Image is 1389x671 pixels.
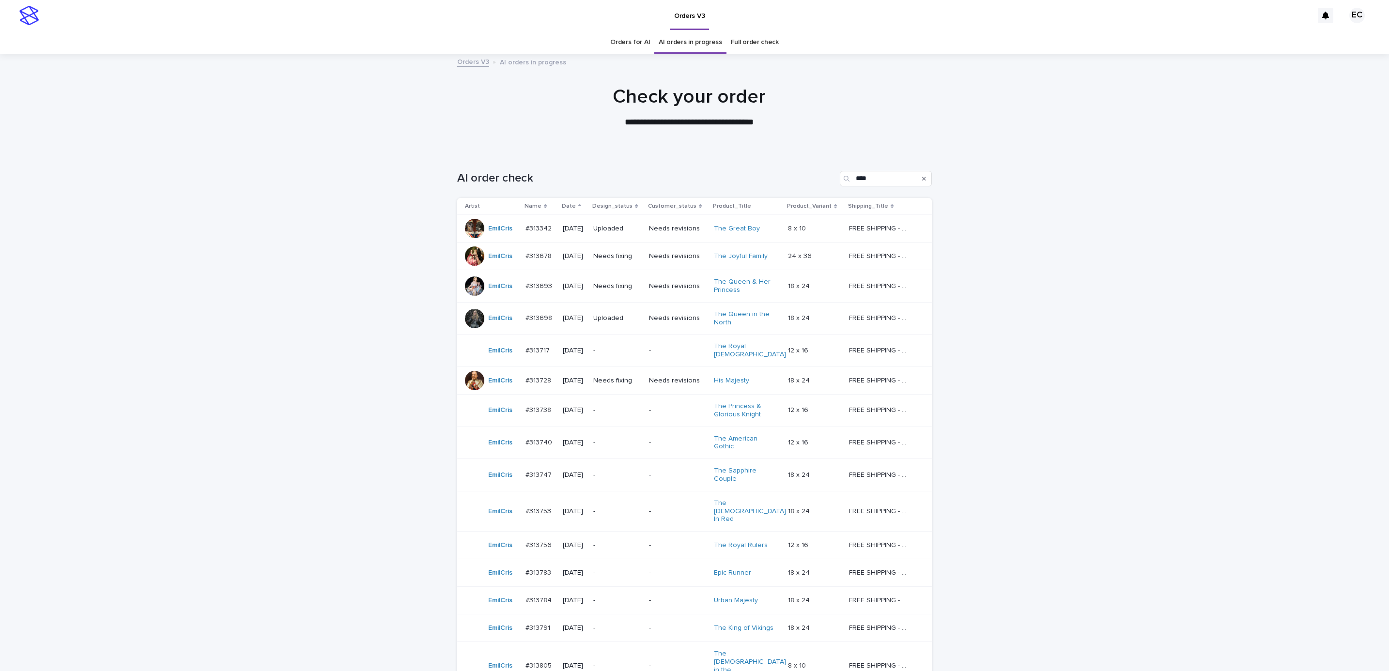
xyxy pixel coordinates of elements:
p: 12 x 16 [788,539,810,549]
p: [DATE] [563,225,586,233]
p: [DATE] [563,569,586,577]
p: #313728 [525,375,553,385]
p: #313693 [525,280,554,290]
p: Uploaded [593,314,641,322]
a: The King of Vikings [714,624,773,632]
p: - [593,507,641,516]
p: [DATE] [563,347,586,355]
p: Needs fixing [593,252,641,260]
tr: EmilCris #313698#313698 [DATE]UploadedNeeds revisionsThe Queen in the North 18 x 2418 x 24 FREE S... [457,302,932,335]
tr: EmilCris #313783#313783 [DATE]--Epic Runner 18 x 2418 x 24 FREE SHIPPING - preview in 1-2 busines... [457,559,932,587]
p: Product_Variant [787,201,832,212]
p: 24 x 36 [788,250,814,260]
p: 18 x 24 [788,312,812,322]
p: 18 x 24 [788,469,812,479]
p: - [649,507,706,516]
p: 8 x 10 [788,223,808,233]
p: Needs fixing [593,377,641,385]
p: - [593,662,641,670]
p: 18 x 24 [788,595,812,605]
p: - [649,569,706,577]
p: - [649,406,706,414]
p: [DATE] [563,282,586,290]
tr: EmilCris #313728#313728 [DATE]Needs fixingNeeds revisionsHis Majesty 18 x 2418 x 24 FREE SHIPPING... [457,366,932,394]
p: Needs revisions [649,282,706,290]
tr: EmilCris #313747#313747 [DATE]--The Sapphire Couple 18 x 2418 x 24 FREE SHIPPING - preview in 1-2... [457,459,932,491]
p: Name [525,201,541,212]
p: - [649,471,706,479]
p: Product_Title [713,201,751,212]
p: - [593,439,641,447]
tr: EmilCris #313678#313678 [DATE]Needs fixingNeeds revisionsThe Joyful Family 24 x 3624 x 36 FREE SH... [457,243,932,270]
p: 18 x 24 [788,567,812,577]
p: Needs revisions [649,252,706,260]
p: [DATE] [563,507,586,516]
p: Needs revisions [649,225,706,233]
p: AI orders in progress [500,56,566,67]
p: - [649,596,706,605]
a: The [DEMOGRAPHIC_DATA] In Red [714,499,786,523]
tr: EmilCris #313756#313756 [DATE]--The Royal Rulers 12 x 1612 x 16 FREE SHIPPING - preview in 1-2 bu... [457,532,932,559]
tr: EmilCris #313784#313784 [DATE]--Urban Majesty 18 x 2418 x 24 FREE SHIPPING - preview in 1-2 busin... [457,587,932,614]
p: FREE SHIPPING - preview in 1-2 business days, after your approval delivery will take 5-10 b.d. [849,595,911,605]
p: - [593,624,641,632]
p: Date [562,201,576,212]
p: #313678 [525,250,554,260]
p: - [593,471,641,479]
p: 18 x 24 [788,622,812,632]
p: FREE SHIPPING - preview in 1-2 business days, after your approval delivery will take 5-10 b.d. [849,660,911,670]
a: Epic Runner [714,569,751,577]
a: EmilCris [488,624,512,632]
p: - [649,439,706,447]
a: EmilCris [488,347,512,355]
p: FREE SHIPPING - preview in 1-2 business days, after your approval delivery will take 5-10 b.d. [849,280,911,290]
p: FREE SHIPPING - preview in 1-2 business days, after your approval delivery will take 5-10 b.d. [849,539,911,549]
p: [DATE] [563,439,586,447]
a: The American Gothic [714,435,774,451]
a: The Great Boy [714,225,760,233]
p: #313783 [525,567,553,577]
p: Artist [465,201,480,212]
p: [DATE] [563,406,586,414]
p: Needs fixing [593,282,641,290]
p: [DATE] [563,596,586,605]
a: The Royal [DEMOGRAPHIC_DATA] [714,342,786,359]
p: 12 x 16 [788,404,810,414]
p: #313698 [525,312,554,322]
p: Uploaded [593,225,641,233]
a: The Queen in the North [714,310,774,327]
p: Needs revisions [649,314,706,322]
p: 12 x 16 [788,345,810,355]
p: 18 x 24 [788,505,812,516]
a: EmilCris [488,406,512,414]
p: 18 x 24 [788,375,812,385]
p: FREE SHIPPING - preview in 1-2 business days, after your approval delivery will take 5-10 b.d. [849,567,911,577]
a: The Queen & Her Princess [714,278,774,294]
a: EmilCris [488,569,512,577]
a: EmilCris [488,507,512,516]
p: FREE SHIPPING - preview in 1-2 business days, after your approval delivery will take 5-10 b.d. [849,223,911,233]
p: - [593,406,641,414]
p: #313756 [525,539,554,549]
p: #313740 [525,437,554,447]
p: [DATE] [563,662,586,670]
a: His Majesty [714,377,749,385]
p: [DATE] [563,624,586,632]
tr: EmilCris #313342#313342 [DATE]UploadedNeeds revisionsThe Great Boy 8 x 108 x 10 FREE SHIPPING - p... [457,215,932,243]
p: #313805 [525,660,554,670]
a: EmilCris [488,439,512,447]
p: [DATE] [563,471,586,479]
a: The Royal Rulers [714,541,768,549]
a: EmilCris [488,541,512,549]
a: EmilCris [488,377,512,385]
p: 18 x 24 [788,280,812,290]
a: The Joyful Family [714,252,768,260]
tr: EmilCris #313693#313693 [DATE]Needs fixingNeeds revisionsThe Queen & Her Princess 18 x 2418 x 24 ... [457,270,932,303]
p: FREE SHIPPING - preview in 1-2 business days, after your approval delivery will take 5-10 b.d. [849,469,911,479]
p: FREE SHIPPING - preview in 1-2 business days, after your approval delivery will take 5-10 b.d. [849,437,911,447]
tr: EmilCris #313791#313791 [DATE]--The King of Vikings 18 x 2418 x 24 FREE SHIPPING - preview in 1-2... [457,614,932,642]
p: - [593,347,641,355]
p: FREE SHIPPING - preview in 1-2 business days, after your approval delivery will take 5-10 b.d. [849,312,911,322]
a: Full order check [731,31,779,54]
p: #313747 [525,469,554,479]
